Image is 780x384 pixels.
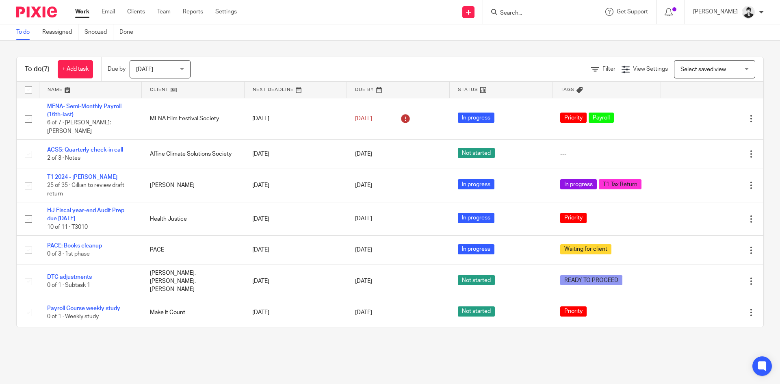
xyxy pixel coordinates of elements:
a: + Add task [58,60,93,78]
span: Filter [602,66,615,72]
td: [DATE] [244,169,347,202]
a: Reassigned [42,24,78,40]
span: In progress [560,179,597,189]
a: Done [119,24,139,40]
span: Tags [561,87,574,92]
span: 0 of 3 · 1st phase [47,252,90,257]
td: Affine Climate Solutions Society [142,140,245,169]
span: In progress [458,179,494,189]
span: 0 of 1 · Weekly study [47,314,99,319]
span: Not started [458,306,495,317]
a: Snoozed [84,24,113,40]
div: --- [560,150,652,158]
span: Get Support [617,9,648,15]
span: Priority [560,306,587,317]
p: [PERSON_NAME] [693,8,738,16]
a: T1 2024 - [PERSON_NAME] [47,174,117,180]
span: In progress [458,244,494,254]
span: [DATE] [355,151,372,157]
span: View Settings [633,66,668,72]
td: [PERSON_NAME] [142,169,245,202]
td: [DATE] [244,98,347,140]
span: 25 of 35 · Gillian to review draft return [47,182,124,197]
span: In progress [458,113,494,123]
td: [DATE] [244,140,347,169]
span: [DATE] [355,278,372,284]
span: [DATE] [355,116,372,121]
a: Work [75,8,89,16]
a: HJ Fiscal year-end Audit Prep due [DATE] [47,208,124,221]
span: Priority [560,113,587,123]
span: [DATE] [355,182,372,188]
span: Payroll [589,113,614,123]
img: squarehead.jpg [742,6,755,19]
a: To do [16,24,36,40]
a: Clients [127,8,145,16]
td: MENA Film Festival Society [142,98,245,140]
h1: To do [25,65,50,74]
span: 6 of 7 · [PERSON_NAME]: [PERSON_NAME] [47,120,111,134]
a: MENA- Semi-Monthly Payroll (16th-last) [47,104,121,117]
span: [DATE] [355,247,372,253]
p: Due by [108,65,126,73]
td: [PERSON_NAME], [PERSON_NAME], [PERSON_NAME] [142,265,245,298]
a: DTC adjustments [47,274,92,280]
span: 10 of 11 · T3010 [47,224,88,230]
span: [DATE] [136,67,153,72]
span: Select saved view [680,67,726,72]
td: [DATE] [244,265,347,298]
a: Payroll Course weekly study [47,306,120,311]
span: READY TO PROCEED [560,275,622,285]
a: ACSS: Quarterly check-in call [47,147,123,153]
td: Make It Count [142,298,245,327]
span: [DATE] [355,310,372,315]
span: Not started [458,148,495,158]
span: T1 Tax Return [599,179,641,189]
span: 0 of 1 · Subtask 1 [47,282,90,288]
span: Waiting for client [560,244,611,254]
span: In progress [458,213,494,223]
a: Team [157,8,171,16]
td: [DATE] [244,202,347,236]
span: 2 of 3 · Notes [47,156,80,161]
span: Not started [458,275,495,285]
td: Health Justice [142,202,245,236]
span: (7) [42,66,50,72]
span: Priority [560,213,587,223]
a: Settings [215,8,237,16]
td: [DATE] [244,236,347,265]
input: Search [499,10,572,17]
td: PACE [142,236,245,265]
a: Reports [183,8,203,16]
img: Pixie [16,7,57,17]
span: [DATE] [355,216,372,222]
a: PACE: Books cleanup [47,243,102,249]
a: Email [102,8,115,16]
td: [DATE] [244,298,347,327]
